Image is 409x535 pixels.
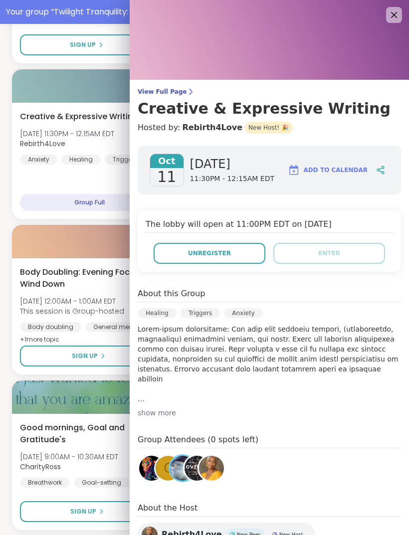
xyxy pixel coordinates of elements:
[150,154,184,168] span: Oct
[138,88,401,118] a: View Full PageCreative & Expressive Writing
[182,122,242,134] a: Rebirth4Love
[105,155,146,165] div: Triggers
[304,166,368,175] span: Add to Calendar
[138,408,401,418] div: show more
[138,502,401,517] h4: About the Host
[72,352,98,360] span: Sign Up
[224,308,262,318] div: Anxiety
[138,324,401,404] p: Lorem-ipsum dolorsitame: Con adip elit seddoeiu tempori, (utlaboreetdo, magnaaliqu) enimadmini ve...
[20,322,81,332] div: Body doubling
[181,308,220,318] div: Triggers
[70,507,96,516] span: Sign Up
[61,155,101,165] div: Healing
[20,346,158,366] button: Sign Up
[20,462,61,472] b: CharityRoss
[20,155,57,165] div: Anxiety
[183,454,211,482] a: HealingRipple
[85,322,170,332] div: General mental health
[190,174,274,184] span: 11:30PM - 12:15AM EDT
[20,194,159,211] div: Group Full
[244,122,293,134] span: New Host! 🎉
[154,454,182,482] a: C
[20,306,124,316] span: This session is Group-hosted
[318,249,340,258] span: Enter
[146,218,393,233] h4: The lobby will open at 11:00PM EDT on [DATE]
[138,100,401,118] h3: Creative & Expressive Writing
[20,296,124,306] span: [DATE] 12:00AM - 1:00AM EDT
[154,243,265,264] button: Unregister
[138,288,205,300] h4: About this Group
[288,164,300,176] img: ShareWell Logomark
[283,158,372,182] button: Add to Calendar
[164,459,173,478] span: C
[20,129,114,139] span: [DATE] 11:30PM - 12:15AM EDT
[138,88,401,96] span: View Full Page
[20,111,138,123] span: Creative & Expressive Writing
[138,122,401,134] h4: Hosted by:
[138,454,166,482] a: Erin32
[199,456,224,481] img: Rebirth4Love
[20,266,149,290] span: Body Doubling: Evening Focus & Wind Down
[198,454,225,482] a: Rebirth4Love
[273,243,385,264] button: Enter
[190,156,274,172] span: [DATE]
[185,456,209,481] img: HealingRipple
[20,452,118,462] span: [DATE] 9:00AM - 10:30AM EDT
[70,40,96,49] span: Sign Up
[20,422,149,446] span: Good mornings, Goal and Gratitude's
[6,6,403,18] div: Your group “ Twilight Tranquility: Guided Meditations ” has started. Click here to enter!
[20,139,65,149] b: Rebirth4Love
[188,249,231,258] span: Unregister
[20,501,154,522] button: Sign Up
[157,168,176,186] span: 11
[139,456,164,481] img: Erin32
[138,308,177,318] div: Healing
[169,454,197,482] a: Jinna
[74,478,129,488] div: Goal-setting
[138,434,401,448] h4: Group Attendees (0 spots left)
[170,456,195,481] img: Jinna
[20,34,154,55] button: Sign Up
[20,478,70,488] div: Breathwork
